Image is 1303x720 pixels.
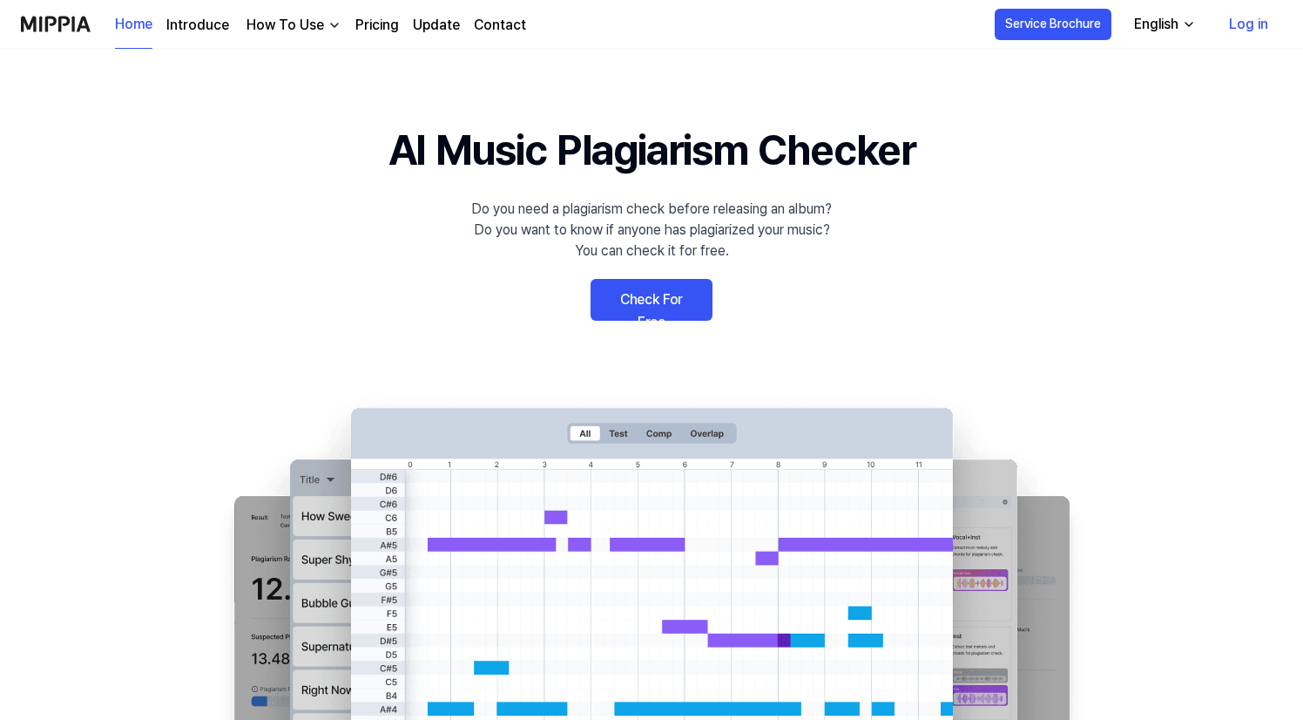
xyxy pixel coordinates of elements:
[115,1,152,49] a: Home
[327,18,341,32] img: down
[388,119,915,181] h1: AI Music Plagiarism Checker
[413,15,460,36] a: Update
[1120,7,1206,42] button: English
[474,15,526,36] a: Contact
[591,279,712,321] a: Check For Free
[243,15,341,36] button: How To Use
[243,15,327,36] div: How To Use
[166,15,229,36] a: Introduce
[471,199,832,262] div: Do you need a plagiarism check before releasing an album? Do you want to know if anyone has plagi...
[995,9,1111,40] button: Service Brochure
[1131,14,1182,35] div: English
[355,15,399,36] a: Pricing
